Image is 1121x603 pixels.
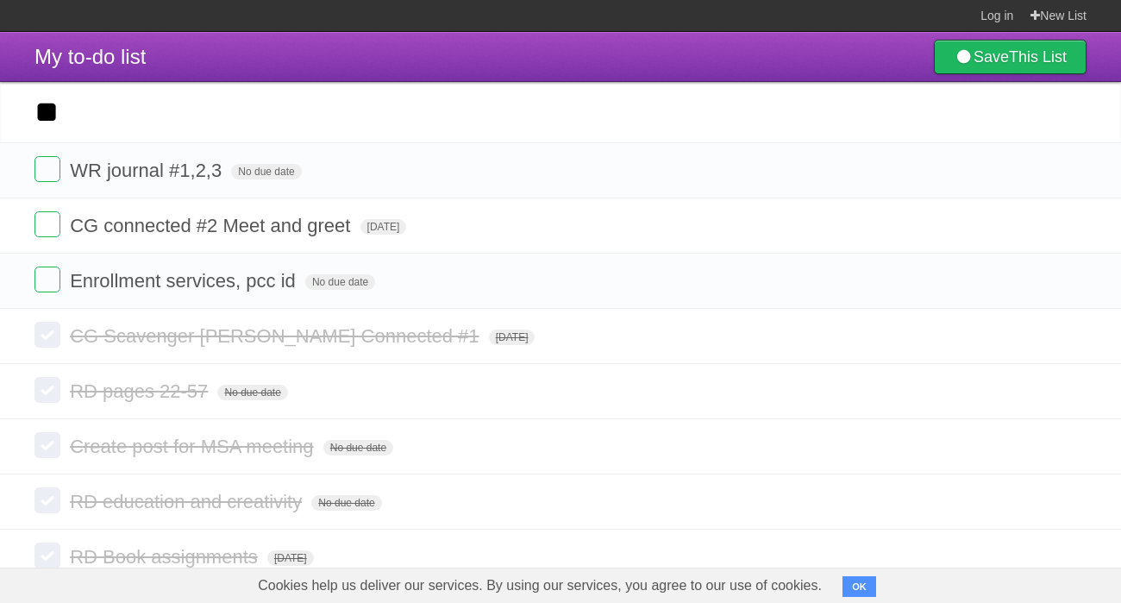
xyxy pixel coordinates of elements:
label: Done [34,377,60,403]
label: Done [34,432,60,458]
span: No due date [231,164,301,179]
span: RD education and creativity [70,491,306,512]
span: CG connected #2 Meet and greet [70,215,354,236]
b: This List [1009,48,1067,66]
span: [DATE] [489,330,535,345]
label: Done [34,322,60,348]
span: CG Scavenger [PERSON_NAME] Connected #1 [70,325,483,347]
span: RD Book assignments [70,546,262,568]
label: Done [34,267,60,292]
span: [DATE] [360,219,407,235]
span: No due date [305,274,375,290]
span: No due date [217,385,287,400]
span: My to-do list [34,45,146,68]
label: Done [34,487,60,513]
button: OK [842,576,876,597]
label: Done [34,156,60,182]
span: WR journal #1,2,3 [70,160,226,181]
span: [DATE] [267,550,314,566]
span: Create post for MSA meeting [70,436,317,457]
span: No due date [323,440,393,455]
span: RD pages 22-57 [70,380,212,402]
span: Enrollment services, pcc id [70,270,300,292]
a: SaveThis List [934,40,1087,74]
span: Cookies help us deliver our services. By using our services, you agree to our use of cookies. [241,568,839,603]
label: Done [34,543,60,568]
span: No due date [311,495,381,511]
label: Done [34,211,60,237]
